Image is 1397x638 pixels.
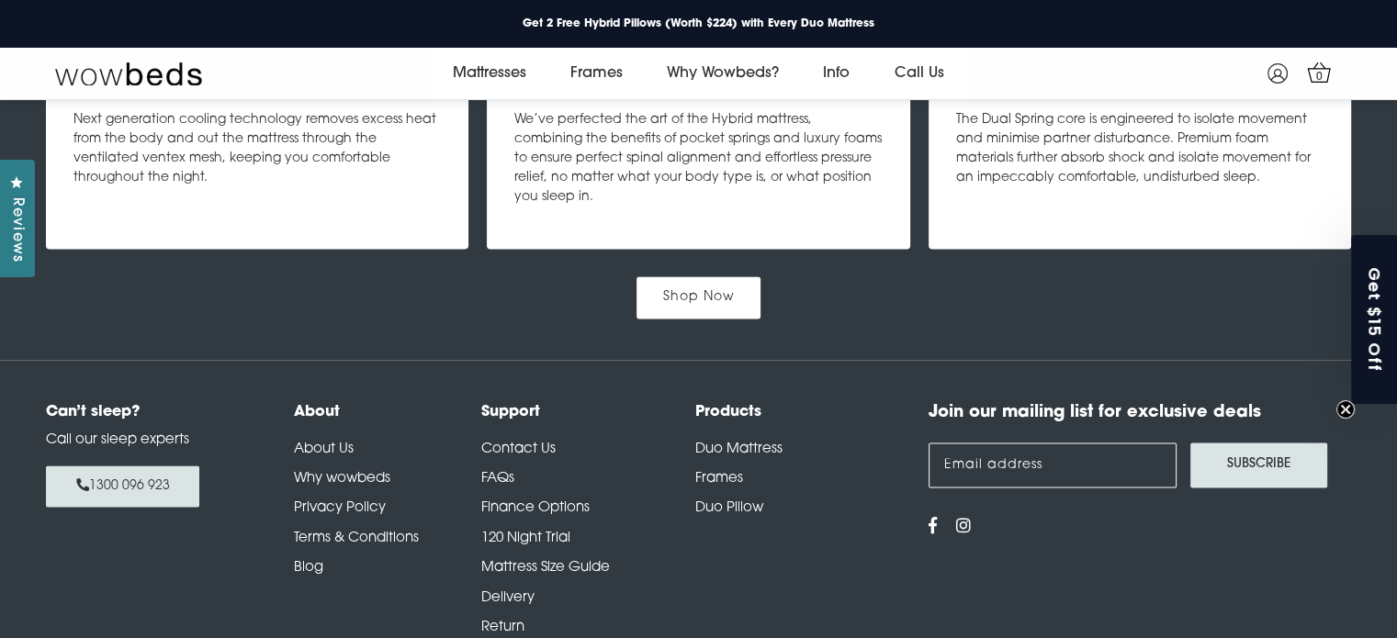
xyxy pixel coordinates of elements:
[929,442,1177,487] input: Email address
[1311,68,1329,86] span: 0
[294,532,419,545] a: Terms & Conditions
[514,110,882,207] p: We’ve perfected the art of the Hybrid mattress, combining the benefits of pocket springs and luxu...
[481,561,610,575] a: Mattress Size Guide
[46,431,248,452] p: Call our sleep experts
[294,442,354,456] a: About Us
[481,532,570,545] a: 120 Night Trial
[481,472,514,486] a: FAQs
[5,197,28,263] span: Reviews
[548,48,645,99] a: Frames
[294,401,480,423] h4: About
[1303,56,1335,88] a: 0
[929,520,938,536] a: View us on Facebook - opens in a new tab
[1190,442,1327,487] button: Subscribe
[431,48,548,99] a: Mattresses
[801,48,872,99] a: Info
[73,110,441,187] p: Next generation cooling technology removes excess heat from the body and out the mattress through...
[508,12,889,36] a: Get 2 Free Hybrid Pillows (Worth $224) with Every Duo Mattress
[481,401,695,423] h4: Support
[695,442,783,456] a: Duo Mattress
[956,520,972,536] a: View us on Instagram - opens in a new tab
[46,401,248,423] h4: Can’t sleep?
[872,48,965,99] a: Call Us
[1351,235,1397,404] div: Get $15 OffClose teaser
[481,621,524,634] a: Return
[294,561,323,575] a: Blog
[929,401,1351,426] h4: Join our mailing list for exclusive deals
[695,501,763,515] a: Duo Pillow
[294,501,386,515] a: Privacy Policy
[481,501,590,515] a: Finance Options
[956,110,1324,187] p: The Dual Spring core is engineered to isolate movement and minimise partner disturbance. Premium ...
[294,472,390,486] a: Why wowbeds
[1336,400,1355,419] button: Close teaser
[1364,266,1387,372] span: Get $15 Off
[695,401,909,423] h4: Products
[695,472,743,486] a: Frames
[645,48,801,99] a: Why Wowbeds?
[55,61,202,86] img: Wow Beds Logo
[46,465,199,507] a: 1300 096 923
[481,442,556,456] a: Contact Us
[481,591,535,605] a: Delivery
[637,276,761,318] a: Shop Now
